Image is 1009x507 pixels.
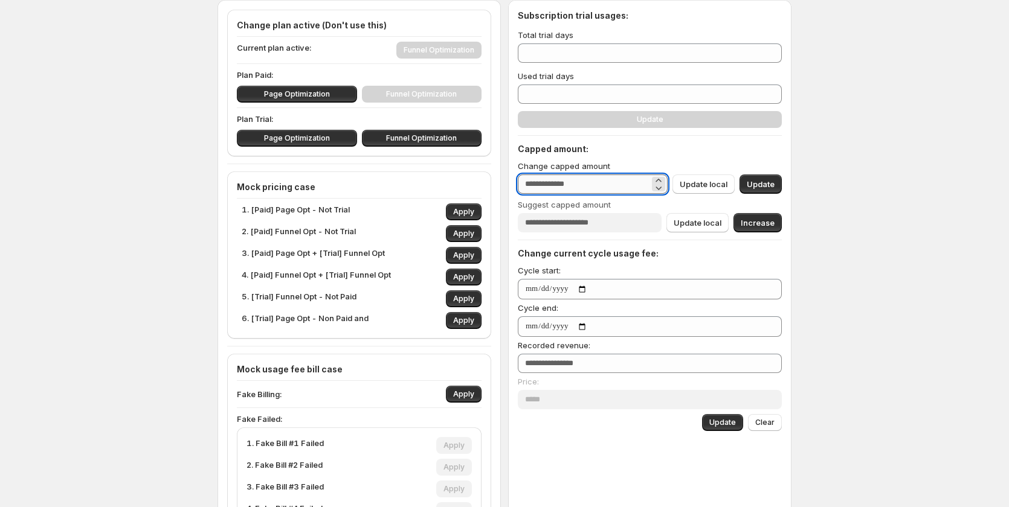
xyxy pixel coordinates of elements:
span: Apply [453,389,474,399]
p: Plan Trial: [237,113,482,125]
h4: Mock usage fee bill case [237,363,482,375]
span: Update [747,178,775,190]
span: Apply [453,250,474,260]
button: Apply [446,203,482,220]
span: Price: [518,377,539,386]
button: Apply [446,290,482,307]
button: Increase [733,213,782,232]
h4: Subscription trial usages: [518,10,628,22]
p: Current plan active: [237,42,312,59]
button: Apply [446,269,482,285]
p: 3. [Paid] Page Opt + [Trial] Funnel Opt [242,247,385,264]
button: Update [702,414,743,431]
button: Page Optimization [237,86,357,103]
span: Update local [680,178,727,190]
span: Recorded revenue: [518,340,590,350]
span: Apply [453,294,474,304]
p: 5. [Trial] Funnel Opt - Not Paid [242,290,356,307]
p: Fake Failed: [237,413,482,425]
p: 2. Fake Bill #2 Failed [247,459,323,476]
p: 1. [Paid] Page Opt - Not Trial [242,203,350,220]
h4: Change plan active (Don't use this) [237,19,482,31]
span: Total trial days [518,30,573,40]
span: Apply [453,229,474,238]
span: Page Optimization [264,133,330,143]
span: Page Optimization [264,89,330,99]
button: Apply [446,312,482,329]
button: Apply [446,247,482,264]
button: Update [740,174,782,194]
p: 2. [Paid] Funnel Opt - Not Trial [242,225,356,242]
button: Apply [446,386,482,403]
span: Suggest capped amount [518,200,611,209]
h4: Mock pricing case [237,181,482,193]
button: Update local [672,174,735,194]
span: Update local [674,217,721,229]
button: Update local [666,213,729,232]
span: Change capped amount [518,161,610,171]
p: 6. [Trial] Page Opt - Non Paid and [242,312,369,329]
p: 3. Fake Bill #3 Failed [247,480,324,497]
p: Fake Billing: [237,388,282,400]
span: Cycle end: [518,303,558,313]
span: Update [709,418,736,427]
h4: Change current cycle usage fee: [518,247,782,260]
span: Funnel Optimization [386,133,457,143]
span: Used trial days [518,71,574,81]
span: Cycle start: [518,266,561,275]
button: Page Optimization [237,130,357,147]
p: Plan Paid: [237,69,482,81]
span: Apply [453,207,474,217]
button: Apply [446,225,482,242]
button: Funnel Optimization [362,130,482,147]
span: Clear [755,418,775,427]
p: 4. [Paid] Funnel Opt + [Trial] Funnel Opt [242,269,391,285]
span: Increase [741,217,775,229]
span: Apply [453,316,474,325]
button: Clear [748,414,782,431]
span: Apply [453,272,474,282]
p: 1. Fake Bill #1 Failed [247,437,324,454]
h4: Capped amount: [518,143,782,155]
